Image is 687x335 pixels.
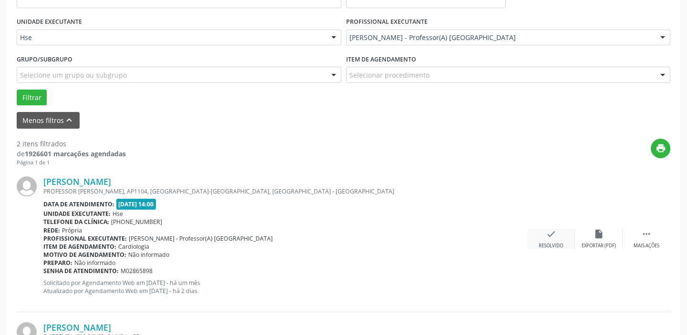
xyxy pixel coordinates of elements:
strong: 1926601 marcações agendadas [25,149,126,158]
i: keyboard_arrow_up [64,115,74,125]
b: Senha de atendimento: [43,267,119,275]
div: de [17,149,126,159]
b: Item de agendamento: [43,243,116,251]
div: Resolvido [539,243,563,249]
span: M02865898 [121,267,153,275]
span: [PHONE_NUMBER] [111,218,162,226]
button: Menos filtroskeyboard_arrow_up [17,112,80,129]
div: Exportar (PDF) [582,243,616,249]
b: Rede: [43,226,60,234]
i: check [546,229,556,239]
b: Profissional executante: [43,234,127,243]
span: Hse [20,33,322,42]
span: Cardiologia [118,243,149,251]
button: Filtrar [17,90,47,106]
label: Item de agendamento [346,52,416,67]
span: Hse [113,210,123,218]
i:  [641,229,652,239]
label: PROFISSIONAL EXECUTANTE [346,15,428,30]
span: Não informado [128,251,169,259]
button: print [651,139,670,158]
a: [PERSON_NAME] [43,322,111,333]
label: Grupo/Subgrupo [17,52,72,67]
span: Selecione um grupo ou subgrupo [20,70,127,80]
p: Solicitado por Agendamento Web em [DATE] - há um mês Atualizado por Agendamento Web em [DATE] - h... [43,279,527,295]
label: UNIDADE EXECUTANTE [17,15,82,30]
div: 2 itens filtrados [17,139,126,149]
span: [PERSON_NAME] - Professor(A) [GEOGRAPHIC_DATA] [129,234,273,243]
b: Motivo de agendamento: [43,251,126,259]
a: [PERSON_NAME] [43,176,111,187]
i: insert_drive_file [594,229,604,239]
b: Telefone da clínica: [43,218,109,226]
span: Selecionar procedimento [349,70,430,80]
b: Preparo: [43,259,72,267]
div: PROFESSOR [PERSON_NAME], AP1104, [GEOGRAPHIC_DATA]-[GEOGRAPHIC_DATA], [GEOGRAPHIC_DATA] - [GEOGRA... [43,187,527,195]
div: Página 1 de 1 [17,159,126,167]
span: Própria [62,226,82,234]
span: [DATE] 14:00 [116,199,156,210]
div: Mais ações [634,243,659,249]
span: Não informado [74,259,115,267]
span: [PERSON_NAME] - Professor(A) [GEOGRAPHIC_DATA] [349,33,651,42]
img: img [17,176,37,196]
b: Data de atendimento: [43,200,114,208]
i: print [656,143,666,153]
b: Unidade executante: [43,210,111,218]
